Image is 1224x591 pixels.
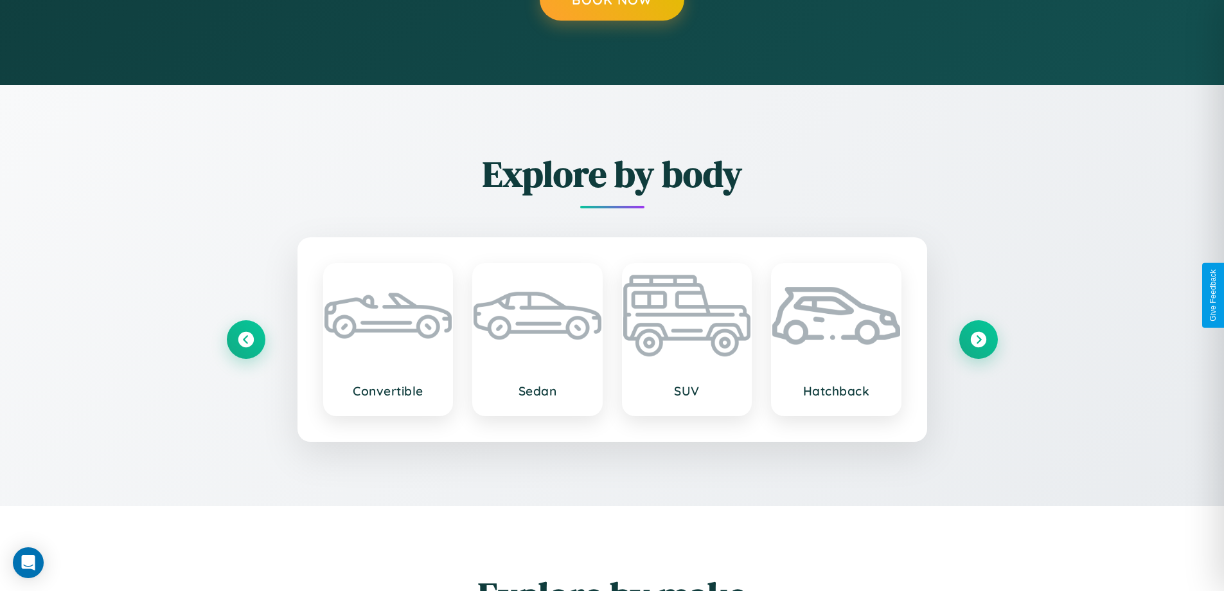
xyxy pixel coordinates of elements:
[227,149,998,199] h2: Explore by body
[1209,269,1218,322] div: Give Feedback
[636,383,738,399] h3: SUV
[785,383,887,399] h3: Hatchback
[486,383,589,399] h3: Sedan
[13,547,44,578] div: Open Intercom Messenger
[337,383,439,399] h3: Convertible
